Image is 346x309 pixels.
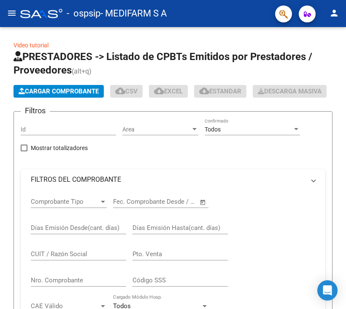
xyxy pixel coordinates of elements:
span: - ospsip [67,4,100,23]
span: (alt+q) [72,67,92,75]
span: Todos [205,126,221,133]
span: CSV [115,88,138,95]
mat-icon: cloud_download [115,86,125,96]
span: Area [122,126,191,133]
h3: Filtros [21,105,50,117]
mat-expansion-panel-header: FILTROS DEL COMPROBANTE [21,170,325,190]
mat-panel-title: FILTROS DEL COMPROBANTE [31,175,305,184]
span: Descarga Masiva [258,88,322,95]
div: Open Intercom Messenger [317,280,338,301]
span: Comprobante Tipo [31,198,99,205]
span: EXCEL [154,88,183,95]
button: Descarga Masiva [253,85,327,98]
a: Video tutorial [14,42,49,49]
button: Cargar Comprobante [14,85,104,98]
app-download-masive: Descarga masiva de comprobantes (adjuntos) [253,85,327,98]
button: Open calendar [198,197,208,207]
mat-icon: cloud_download [154,86,164,96]
span: - MEDIFARM S A [100,4,167,23]
mat-icon: cloud_download [199,86,209,96]
input: Fecha fin [155,198,196,205]
button: EXCEL [149,85,188,98]
mat-icon: menu [7,8,17,18]
mat-icon: person [329,8,339,18]
button: CSV [110,85,143,98]
span: PRESTADORES -> Listado de CPBTs Emitidos por Prestadores / Proveedores [14,51,312,76]
input: Fecha inicio [113,198,147,205]
span: Mostrar totalizadores [31,143,88,153]
button: Estandar [194,85,246,98]
span: Cargar Comprobante [19,88,99,95]
span: Estandar [199,88,241,95]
